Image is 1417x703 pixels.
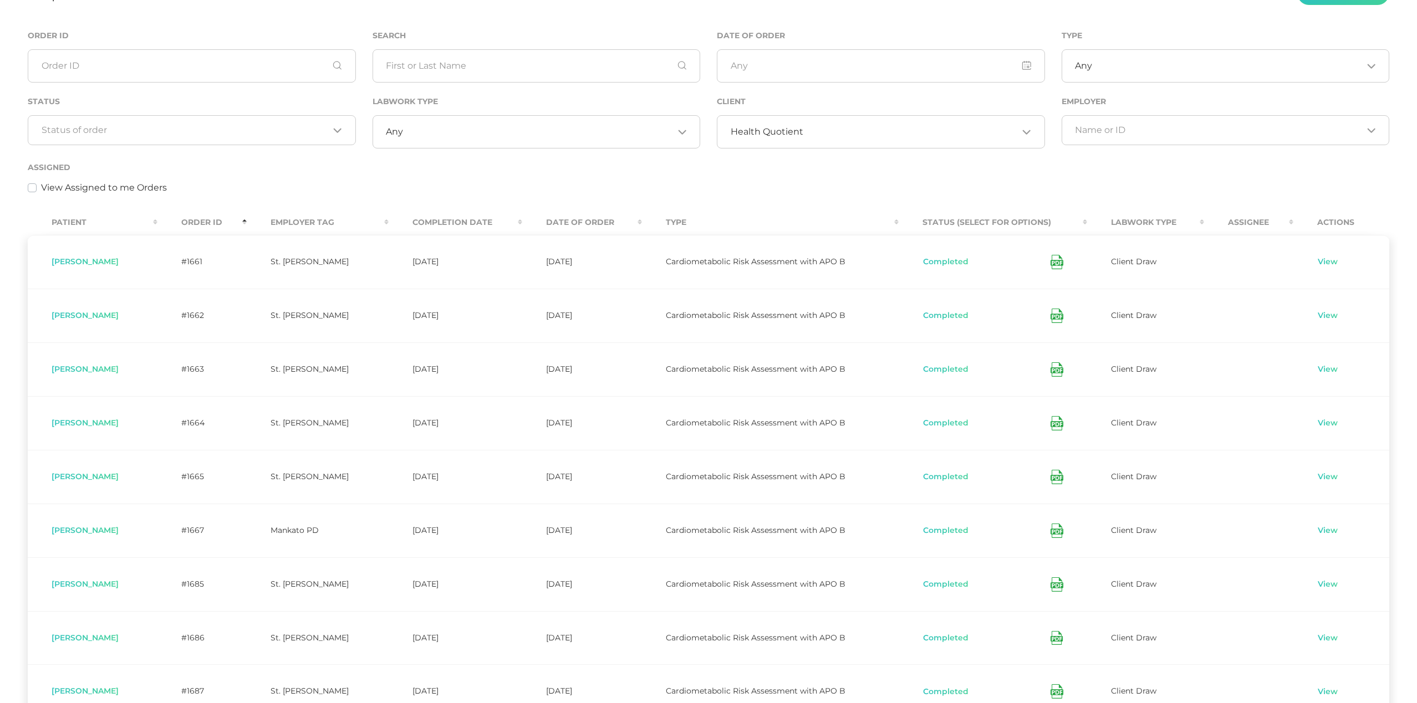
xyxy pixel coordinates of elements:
label: Employer [1062,97,1106,106]
input: Search for option [403,126,674,137]
span: Cardiometabolic Risk Assessment with APO B [666,364,845,374]
td: [DATE] [389,342,522,396]
label: Order ID [28,31,69,40]
div: Search for option [1062,49,1390,83]
input: Order ID [28,49,356,83]
input: First or Last Name [373,49,701,83]
button: Completed [922,579,969,590]
a: View [1317,310,1338,321]
input: Search for option [1075,125,1363,136]
label: Search [373,31,406,40]
span: [PERSON_NAME] [52,471,119,481]
button: Completed [922,256,969,268]
td: [DATE] [522,450,643,504]
label: Type [1062,31,1082,40]
th: Actions [1293,210,1389,235]
span: [PERSON_NAME] [52,686,119,696]
div: Search for option [1062,115,1390,145]
span: Cardiometabolic Risk Assessment with APO B [666,525,845,535]
a: View [1317,418,1338,429]
span: Any [1075,60,1092,71]
td: #1665 [157,450,247,504]
input: Search for option [42,125,329,136]
td: #1662 [157,289,247,342]
input: Search for option [1092,60,1363,71]
th: Employer Tag : activate to sort column ascending [247,210,389,235]
td: St. [PERSON_NAME] [247,396,389,450]
a: View [1317,686,1338,697]
span: Client Draw [1111,310,1156,320]
span: Cardiometabolic Risk Assessment with APO B [666,310,845,320]
td: [DATE] [522,235,643,289]
td: [DATE] [389,235,522,289]
span: [PERSON_NAME] [52,418,119,428]
td: Mankato PD [247,504,389,557]
span: Client Draw [1111,418,1156,428]
th: Completion Date : activate to sort column ascending [389,210,522,235]
td: St. [PERSON_NAME] [247,235,389,289]
div: Search for option [717,115,1045,148]
span: Cardiometabolic Risk Assessment with APO B [666,633,845,643]
a: View [1317,579,1338,590]
label: Labwork Type [373,97,438,106]
span: [PERSON_NAME] [52,579,119,589]
a: View [1317,364,1338,375]
td: [DATE] [522,504,643,557]
span: Client Draw [1111,471,1156,481]
span: Client Draw [1111,633,1156,643]
span: Client Draw [1111,579,1156,589]
span: Client Draw [1111,525,1156,535]
span: Cardiometabolic Risk Assessment with APO B [666,471,845,481]
span: [PERSON_NAME] [52,364,119,374]
span: Cardiometabolic Risk Assessment with APO B [666,579,845,589]
button: Completed [922,310,969,321]
td: [DATE] [389,611,522,665]
td: St. [PERSON_NAME] [247,611,389,665]
a: View [1317,256,1338,268]
label: View Assigned to me Orders [41,181,167,194]
button: Completed [922,525,969,536]
th: Order ID : activate to sort column descending [157,210,247,235]
td: [DATE] [389,450,522,504]
td: [DATE] [522,342,643,396]
td: [DATE] [389,557,522,611]
td: #1686 [157,611,247,665]
td: St. [PERSON_NAME] [247,342,389,396]
th: Assignee : activate to sort column ascending [1204,210,1293,235]
td: #1685 [157,557,247,611]
td: St. [PERSON_NAME] [247,557,389,611]
label: Status [28,97,60,106]
span: [PERSON_NAME] [52,310,119,320]
td: [DATE] [522,289,643,342]
span: Any [386,126,403,137]
td: [DATE] [389,396,522,450]
th: Status (Select for Options) : activate to sort column ascending [899,210,1087,235]
label: Client [717,97,746,106]
th: Date Of Order : activate to sort column ascending [522,210,643,235]
span: [PERSON_NAME] [52,525,119,535]
td: St. [PERSON_NAME] [247,289,389,342]
td: [DATE] [522,557,643,611]
th: Patient : activate to sort column ascending [28,210,157,235]
div: Search for option [28,115,356,145]
td: #1663 [157,342,247,396]
button: Completed [922,364,969,375]
button: Completed [922,418,969,429]
span: [PERSON_NAME] [52,633,119,643]
span: Client Draw [1111,686,1156,696]
td: [DATE] [522,396,643,450]
div: Search for option [373,115,701,148]
button: Completed [922,686,969,697]
td: #1661 [157,235,247,289]
td: #1664 [157,396,247,450]
a: View [1317,471,1338,483]
button: Completed [922,633,969,644]
th: Type : activate to sort column ascending [642,210,899,235]
td: #1667 [157,504,247,557]
span: Cardiometabolic Risk Assessment with APO B [666,686,845,696]
button: Completed [922,471,969,483]
span: Cardiometabolic Risk Assessment with APO B [666,418,845,428]
a: View [1317,525,1338,536]
span: [PERSON_NAME] [52,256,119,266]
a: View [1317,633,1338,644]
